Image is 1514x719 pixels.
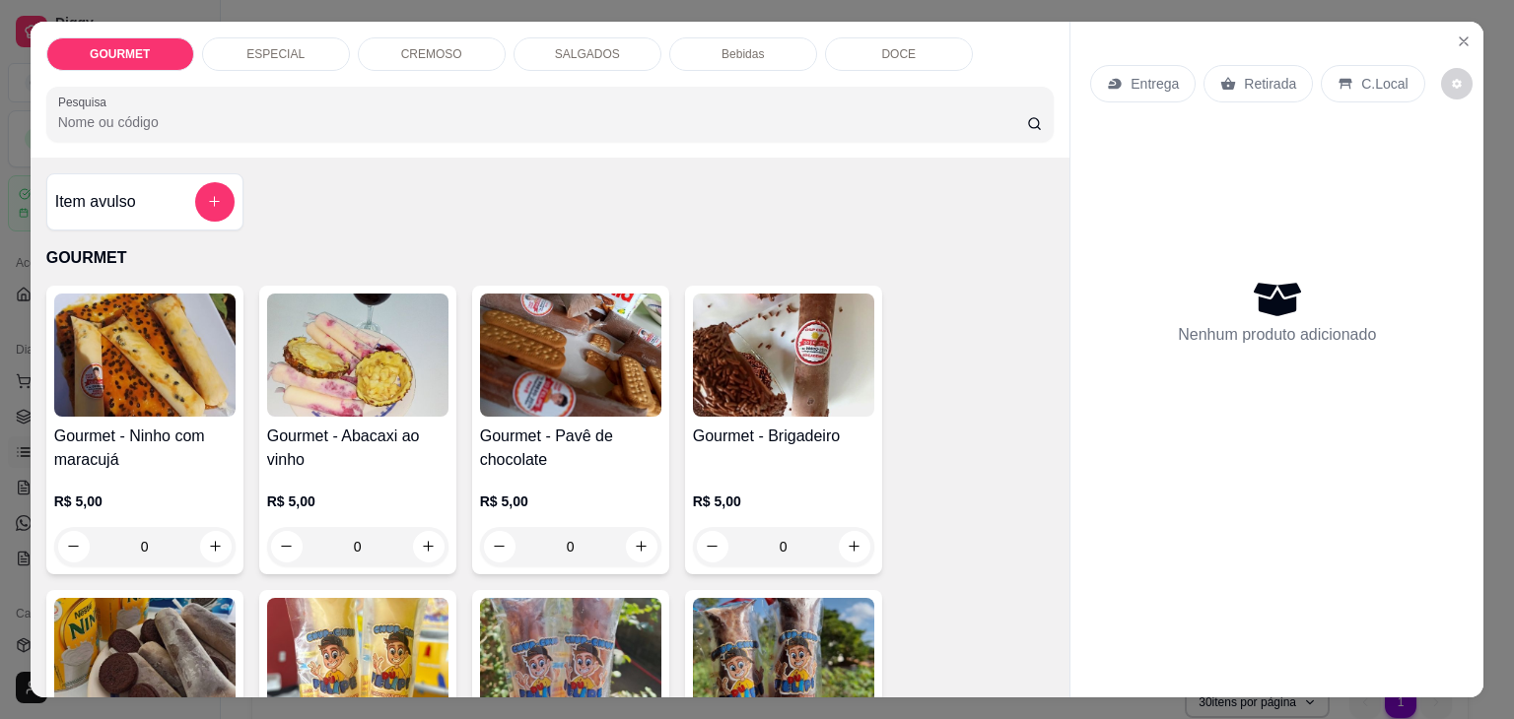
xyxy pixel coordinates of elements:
[55,190,136,214] h4: Item avulso
[195,182,235,222] button: add-separate-item
[484,531,516,562] button: decrease-product-quantity
[267,491,448,511] p: R$ 5,00
[1131,74,1179,94] p: Entrega
[246,46,305,62] p: ESPECIAL
[46,246,1055,270] p: GOURMET
[58,531,90,562] button: decrease-product-quantity
[1441,68,1473,99] button: decrease-product-quantity
[555,46,620,62] p: SALGADOS
[693,491,874,511] p: R$ 5,00
[881,46,916,62] p: DOCE
[54,425,236,472] h4: Gourmet - Ninho com maracujá
[413,531,445,562] button: increase-product-quantity
[267,294,448,417] img: product-image
[58,112,1027,132] input: Pesquisa
[1244,74,1296,94] p: Retirada
[722,46,764,62] p: Bebidas
[90,46,150,62] p: GOURMET
[271,531,303,562] button: decrease-product-quantity
[1178,323,1376,347] p: Nenhum produto adicionado
[480,294,661,417] img: product-image
[480,491,661,511] p: R$ 5,00
[839,531,870,562] button: increase-product-quantity
[54,491,236,511] p: R$ 5,00
[693,294,874,417] img: product-image
[697,531,728,562] button: decrease-product-quantity
[480,425,661,472] h4: Gourmet - Pavê de chocolate
[1448,26,1480,57] button: Close
[267,425,448,472] h4: Gourmet - Abacaxi ao vinho
[626,531,657,562] button: increase-product-quantity
[1361,74,1408,94] p: C.Local
[693,425,874,448] h4: Gourmet - Brigadeiro
[54,294,236,417] img: product-image
[200,531,232,562] button: increase-product-quantity
[401,46,462,62] p: CREMOSO
[58,94,113,110] label: Pesquisa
